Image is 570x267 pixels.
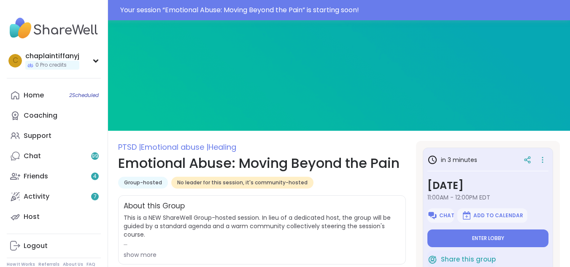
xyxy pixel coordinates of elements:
[118,142,141,152] span: PTSD |
[427,210,438,221] img: ShareWell Logomark
[7,207,101,227] a: Host
[427,229,548,247] button: Enter lobby
[24,91,44,100] div: Home
[441,255,496,264] span: Share this group
[120,5,565,15] div: Your session “ Emotional Abuse: Moving Beyond the Pain ” is starting soon!
[208,142,236,152] span: Healing
[24,192,49,201] div: Activity
[439,212,454,219] span: Chat
[457,208,527,223] button: Add to Calendar
[7,166,101,186] a: Friends4
[427,254,438,264] img: ShareWell Logomark
[124,251,400,259] div: show more
[25,51,79,61] div: chaplaintiffanyj
[177,179,308,186] span: No leader for this session, it's community-hosted
[118,153,406,173] h1: Emotional Abuse: Moving Beyond the Pain
[7,186,101,207] a: Activity7
[13,55,18,66] span: c
[141,142,208,152] span: Emotional abuse |
[427,193,548,202] span: 11:00AM - 12:00PM EDT
[462,210,472,221] img: ShareWell Logomark
[24,212,40,221] div: Host
[93,173,97,180] span: 4
[92,153,98,160] span: 99
[7,126,101,146] a: Support
[427,178,548,193] h3: [DATE]
[24,172,48,181] div: Friends
[7,105,101,126] a: Coaching
[473,212,523,219] span: Add to Calendar
[94,193,97,200] span: 7
[7,13,101,43] img: ShareWell Nav Logo
[7,85,101,105] a: Home2Scheduled
[427,155,477,165] h3: in 3 minutes
[7,146,101,166] a: Chat99
[35,62,67,69] span: 0 Pro credits
[427,208,454,223] button: Chat
[7,236,101,256] a: Logout
[124,201,185,212] h2: About this Group
[472,235,504,242] span: Enter lobby
[69,92,99,99] span: 2 Scheduled
[24,131,51,140] div: Support
[24,151,41,161] div: Chat
[24,111,57,120] div: Coaching
[108,20,570,131] img: Emotional Abuse: Moving Beyond the Pain cover image
[24,241,48,251] div: Logout
[124,179,162,186] span: Group-hosted
[124,213,400,247] span: This is a NEW ShareWell Group-hosted session. In lieu of a dedicated host, the group will be guid...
